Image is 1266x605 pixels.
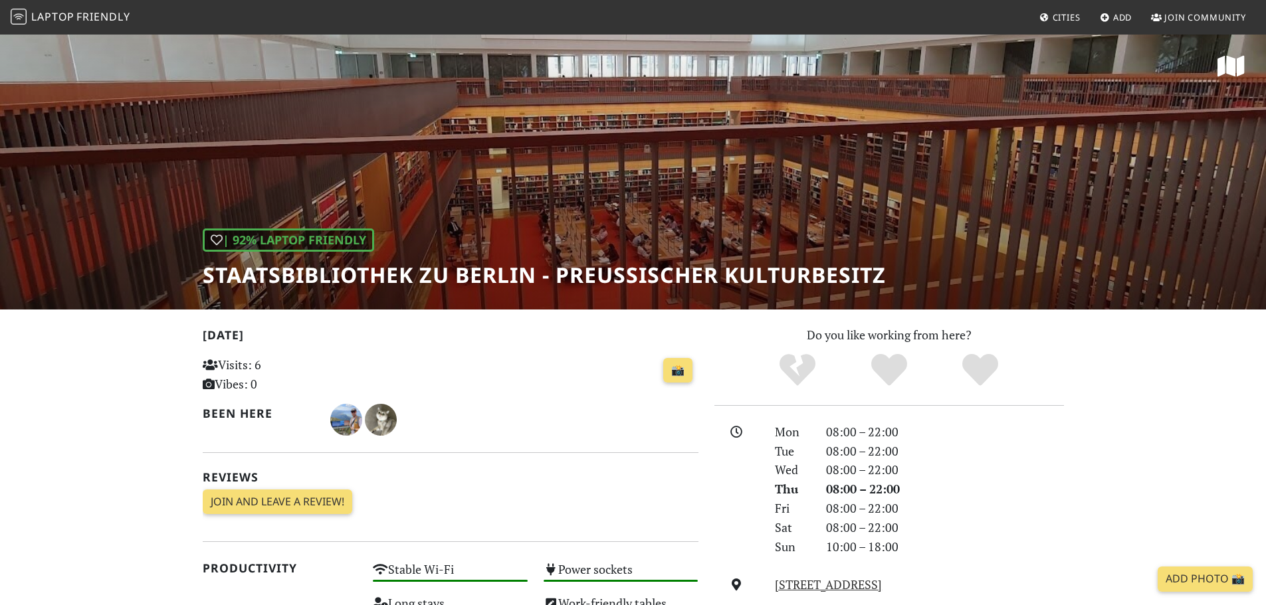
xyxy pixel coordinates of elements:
p: Do you like working from here? [714,325,1064,345]
h2: [DATE] [203,328,698,347]
div: Definitely! [934,352,1026,389]
h1: Staatsbibliothek zu Berlin - Preußischer Kulturbesitz [203,262,886,288]
a: Join and leave a review! [203,489,352,515]
a: Cities [1034,5,1086,29]
span: Teng T [365,410,397,426]
div: Wed [767,460,817,479]
div: Tue [767,442,817,461]
div: Sat [767,518,817,537]
div: 08:00 – 22:00 [818,499,1072,518]
span: Friendly [76,9,130,24]
div: 08:00 – 22:00 [818,479,1072,499]
span: Add [1113,11,1132,23]
div: Power sockets [536,559,706,592]
h2: Reviews [203,470,698,484]
div: No [752,352,843,389]
img: LaptopFriendly [11,9,27,25]
div: Fri [767,499,817,518]
a: Add [1095,5,1138,29]
a: Join Community [1146,5,1251,29]
div: Stable Wi-Fi [365,559,536,592]
p: Visits: 6 Vibes: 0 [203,355,358,394]
h2: Been here [203,406,315,420]
a: [STREET_ADDRESS] [775,576,882,592]
div: 10:00 – 18:00 [818,537,1072,557]
div: 08:00 – 22:00 [818,422,1072,442]
div: 08:00 – 22:00 [818,460,1072,479]
a: Add Photo 📸 [1158,566,1253,592]
span: Join Community [1164,11,1246,23]
img: 5523-teng.jpg [365,404,397,436]
span: Laptop [31,9,74,24]
div: 08:00 – 22:00 [818,442,1072,461]
div: Thu [767,479,817,499]
div: Yes [843,352,935,389]
div: Sun [767,537,817,557]
span: Tom T [330,410,365,426]
a: 📸 [663,358,692,383]
img: 5810-tom.jpg [330,404,362,436]
h2: Productivity [203,561,358,575]
div: | 92% Laptop Friendly [203,228,374,252]
span: Cities [1053,11,1081,23]
a: LaptopFriendly LaptopFriendly [11,6,130,29]
div: 08:00 – 22:00 [818,518,1072,537]
div: Mon [767,422,817,442]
